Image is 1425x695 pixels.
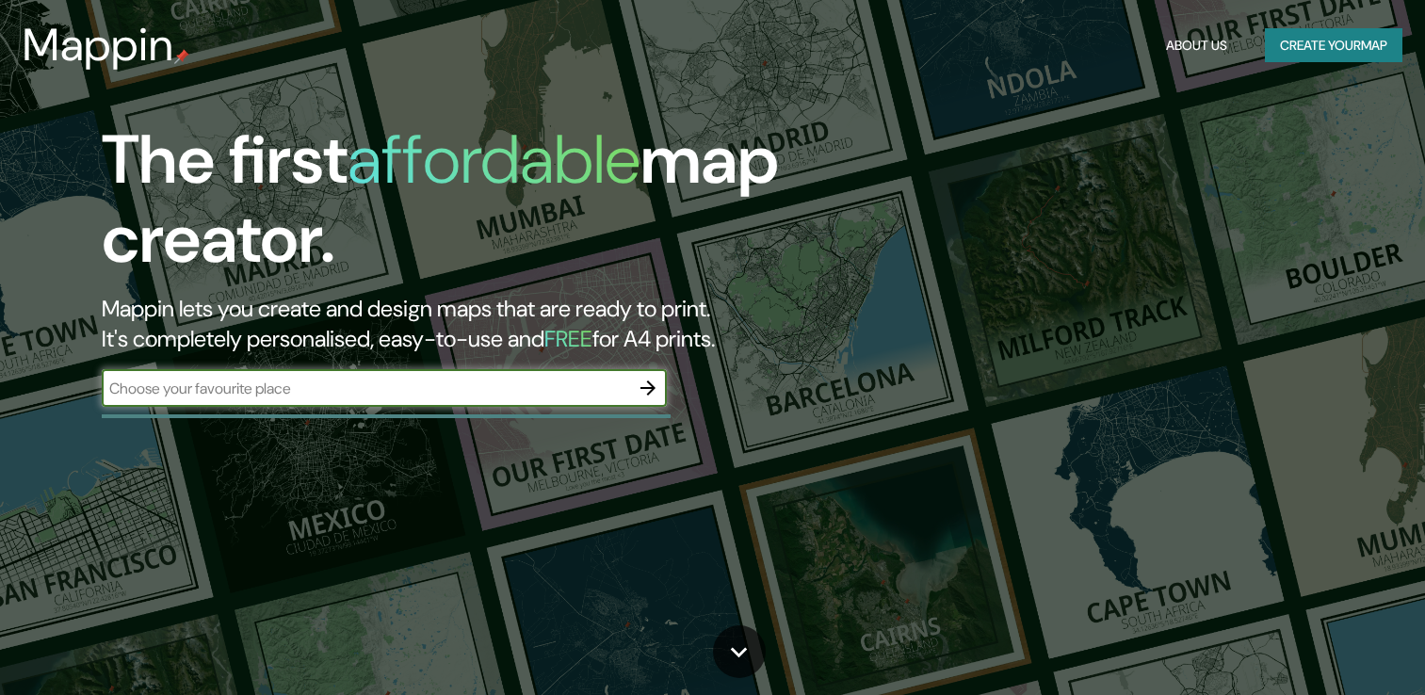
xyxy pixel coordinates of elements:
button: Create yourmap [1265,28,1402,63]
h1: The first map creator. [102,121,815,294]
h2: Mappin lets you create and design maps that are ready to print. It's completely personalised, eas... [102,294,815,354]
button: About Us [1158,28,1235,63]
h1: affordable [348,116,640,203]
img: mappin-pin [174,49,189,64]
iframe: Help widget launcher [1257,622,1404,674]
input: Choose your favourite place [102,378,629,399]
h3: Mappin [23,19,174,72]
h5: FREE [544,324,592,353]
